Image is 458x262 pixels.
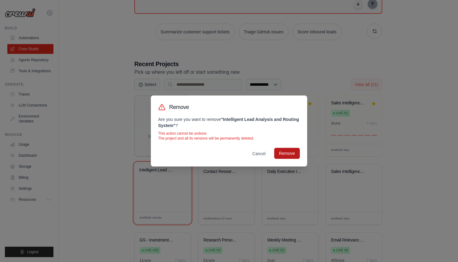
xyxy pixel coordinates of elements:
[274,148,300,159] button: Remove
[247,148,271,159] button: Cancel
[169,103,189,111] h3: Remove
[158,136,300,141] p: The project and all its versions will be permanently deleted.
[158,117,299,128] strong: " Intelligent Lead Analysis and Routing System "
[158,131,300,136] p: This action cannot be undone.
[158,116,300,129] p: Are you sure you want to remove ?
